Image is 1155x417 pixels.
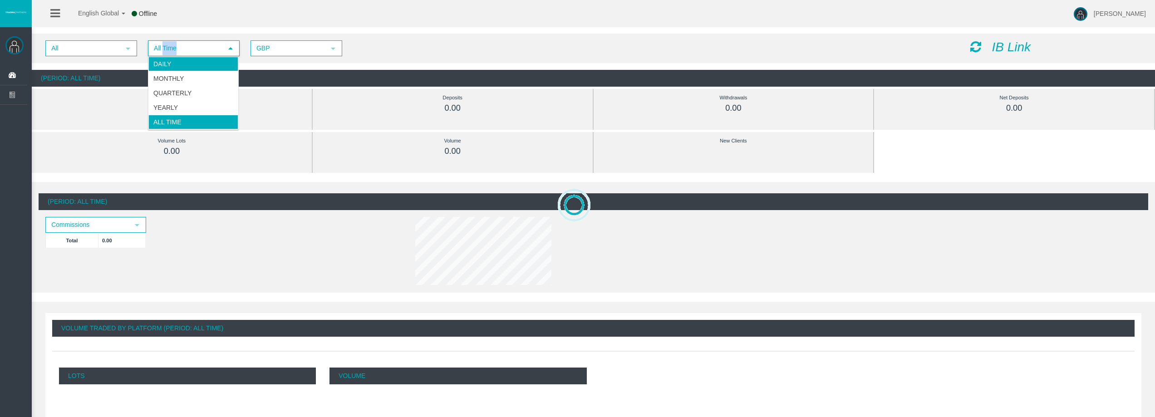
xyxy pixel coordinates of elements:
[329,45,337,52] span: select
[39,193,1148,210] div: (Period: All Time)
[59,368,316,384] p: Lots
[66,10,119,17] span: English Global
[5,10,27,14] img: logo.svg
[895,103,1134,113] div: 0.00
[329,368,586,384] p: Volume
[148,100,238,115] li: Yearly
[333,136,572,146] div: Volume
[148,115,238,129] li: All Time
[333,146,572,157] div: 0.00
[992,40,1031,54] i: IB Link
[52,103,291,113] div: 0.00
[614,93,853,103] div: Withdrawals
[614,103,853,113] div: 0.00
[333,103,572,113] div: 0.00
[52,146,291,157] div: 0.00
[614,136,853,146] div: New Clients
[98,233,146,248] td: 0.00
[148,86,238,100] li: Quarterly
[46,41,120,55] span: All
[227,45,234,52] span: select
[124,45,132,52] span: select
[32,70,1155,87] div: (Period: All Time)
[52,93,291,103] div: Commissions
[148,57,238,71] li: Daily
[251,41,325,55] span: GBP
[133,221,141,229] span: select
[139,10,157,17] span: Offline
[895,93,1134,103] div: Net Deposits
[333,93,572,103] div: Deposits
[46,218,129,232] span: Commissions
[52,320,1135,337] div: Volume Traded By Platform (Period: All Time)
[46,233,98,248] td: Total
[149,41,222,55] span: All Time
[52,136,291,146] div: Volume Lots
[970,40,981,53] i: Reload Dashboard
[1074,7,1087,21] img: user-image
[148,71,238,86] li: Monthly
[1094,10,1146,17] span: [PERSON_NAME]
